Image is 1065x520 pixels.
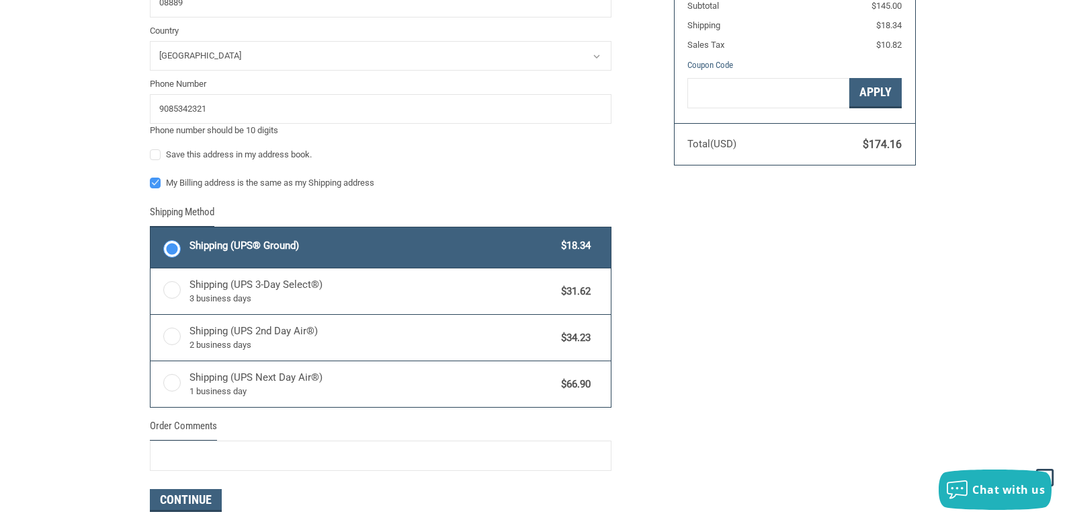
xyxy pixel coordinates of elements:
[150,418,217,441] legend: Order Comments
[555,238,591,254] span: $18.34
[150,489,222,512] button: Continue
[189,370,555,398] span: Shipping (UPS Next Day Air®)
[876,40,902,50] span: $10.82
[189,324,555,352] span: Shipping (UPS 2nd Day Air®)
[687,78,849,108] input: Gift Certificate or Coupon Code
[687,20,720,30] span: Shipping
[687,60,733,70] a: Coupon Code
[555,377,591,392] span: $66.90
[189,292,555,305] span: 3 business days
[150,205,214,227] legend: Shipping Method
[150,149,611,160] label: Save this address in my address book.
[687,40,724,50] span: Sales Tax
[687,138,736,150] span: Total (USD)
[150,77,611,91] label: Phone Number
[555,284,591,299] span: $31.62
[555,330,591,346] span: $34.23
[687,1,719,11] span: Subtotal
[863,138,902,151] span: $174.16
[150,24,611,38] label: Country
[150,178,611,188] label: My Billing address is the same as my Shipping address
[189,277,555,305] span: Shipping (UPS 3-Day Select®)
[189,385,555,398] span: 1 business day
[972,482,1045,497] span: Chat with us
[939,470,1052,510] button: Chat with us
[871,1,902,11] span: $145.00
[189,338,555,352] span: 2 business days
[876,20,902,30] span: $18.34
[189,238,555,254] span: Shipping (UPS® Ground)
[849,78,902,108] button: Apply
[150,124,611,137] div: Phone number should be 10 digits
